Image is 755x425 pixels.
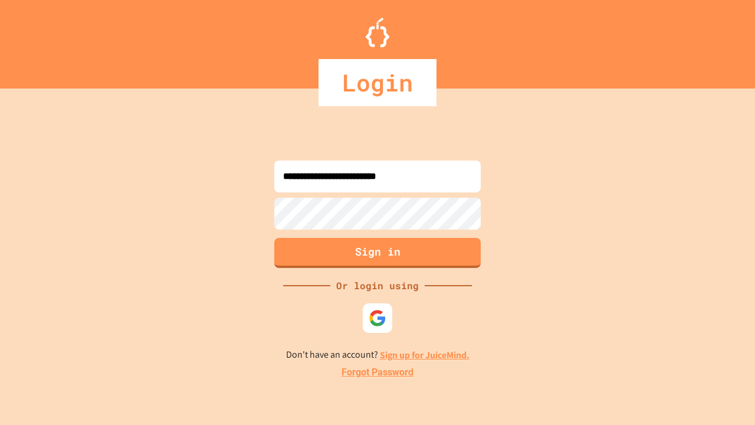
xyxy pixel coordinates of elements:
img: google-icon.svg [369,309,386,327]
a: Sign up for JuiceMind. [380,349,470,361]
a: Forgot Password [342,365,413,380]
button: Sign in [274,238,481,268]
div: Or login using [330,279,425,293]
img: Logo.svg [366,18,389,47]
p: Don't have an account? [286,348,470,362]
div: Login [319,59,436,106]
